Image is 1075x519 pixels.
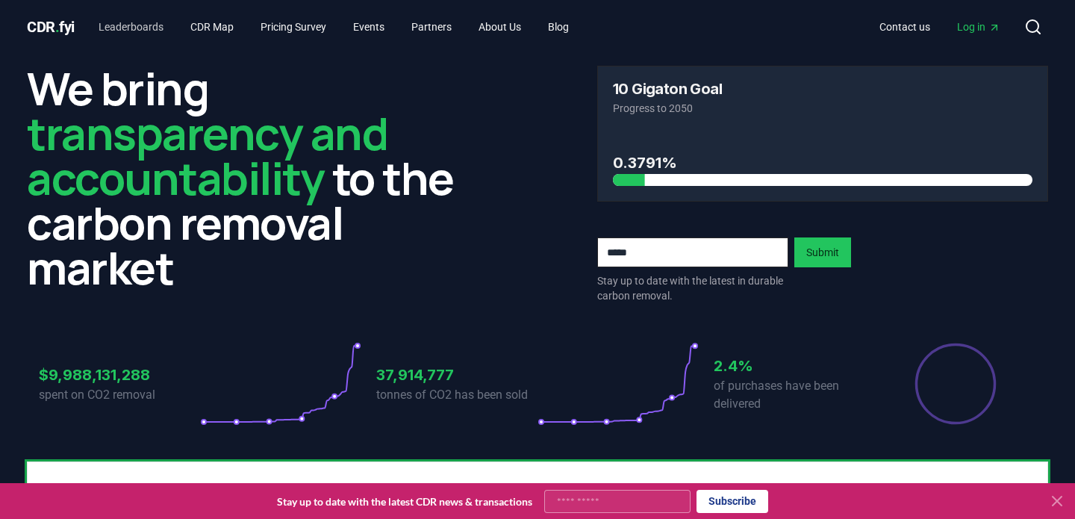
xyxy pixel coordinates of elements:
[867,13,1012,40] nav: Main
[914,342,997,426] div: Percentage of sales delivered
[27,16,75,37] a: CDR.fyi
[87,13,581,40] nav: Main
[399,13,464,40] a: Partners
[957,19,1000,34] span: Log in
[341,13,396,40] a: Events
[613,101,1032,116] p: Progress to 2050
[249,13,338,40] a: Pricing Survey
[714,355,875,377] h3: 2.4%
[39,364,200,386] h3: $9,988,131,288
[39,386,200,404] p: spent on CO2 removal
[597,273,788,303] p: Stay up to date with the latest in durable carbon removal.
[867,13,942,40] a: Contact us
[613,81,722,96] h3: 10 Gigaton Goal
[27,18,75,36] span: CDR fyi
[27,66,478,290] h2: We bring to the carbon removal market
[467,13,533,40] a: About Us
[87,13,175,40] a: Leaderboards
[46,480,562,503] h3: Unlock full market insights with our Partner Portal
[27,102,387,208] span: transparency and accountability
[376,386,537,404] p: tonnes of CO2 has been sold
[376,364,537,386] h3: 37,914,777
[613,152,1032,174] h3: 0.3791%
[714,377,875,413] p: of purchases have been delivered
[945,13,1012,40] a: Log in
[178,13,246,40] a: CDR Map
[536,13,581,40] a: Blog
[55,18,60,36] span: .
[794,237,851,267] button: Submit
